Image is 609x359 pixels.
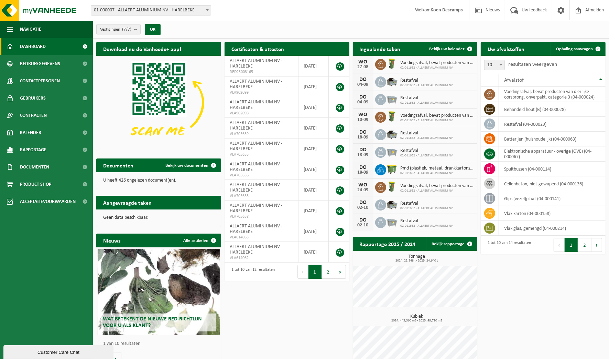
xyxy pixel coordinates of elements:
[230,162,282,172] span: ALLAERT ALUMINIUM NV - HARELBEKE
[356,77,370,82] div: DO
[356,259,478,263] span: 2024: 22,348 t - 2025: 24,640 t
[484,237,531,253] div: 1 tot 10 van 14 resultaten
[386,58,398,70] img: WB-0060-HPE-GN-50
[551,42,605,56] a: Ophaling aanvragen
[401,78,453,83] span: Restafval
[160,158,220,172] a: Bekijk uw documenten
[401,101,453,105] span: 02-011652 - ALLAERT ALUMINIUM NV
[230,111,293,116] span: VLA902098
[20,141,46,158] span: Rapportage
[20,193,76,210] span: Acceptatievoorwaarden
[96,42,188,55] h2: Download nu de Vanheede+ app!
[96,234,127,247] h2: Nieuws
[20,38,46,55] span: Dashboard
[228,264,275,279] div: 1 tot 10 van 12 resultaten
[401,60,474,66] span: Voedingsafval, bevat producten van dierlijke oorsprong, onverpakt, categorie 3
[401,148,453,154] span: Restafval
[20,55,60,72] span: Bedrijfsgegevens
[230,214,293,219] span: VLA705658
[401,189,474,193] span: 02-011652 - ALLAERT ALUMINIUM NV
[322,265,335,279] button: 2
[499,87,606,102] td: voedingsafval, bevat producten van dierlijke oorsprong, onverpakt, categorie 3 (04-000024)
[91,6,211,15] span: 01-000007 - ALLAERT ALUMINIUM NV - HARELBEKE
[386,75,398,87] img: WB-5000-GAL-GY-01
[386,216,398,228] img: WB-2500-GAL-GY-01
[356,147,370,153] div: DO
[356,65,370,70] div: 27-08
[401,131,453,136] span: Restafval
[298,76,329,97] td: [DATE]
[298,56,329,76] td: [DATE]
[225,42,291,55] h2: Certificaten & attesten
[230,224,282,234] span: ALLAERT ALUMINIUM NV - HARELBEKE
[485,60,504,70] span: 10
[401,136,453,140] span: 02-011652 - ALLAERT ALUMINIUM NV
[20,72,60,90] span: Contactpersonen
[401,154,453,158] span: 02-011652 - ALLAERT ALUMINIUM NV
[386,146,398,157] img: WB-2500-GAL-GY-01
[230,152,293,157] span: VLA705655
[499,176,606,191] td: cellenbeton, niet-gewapend (04-000136)
[230,69,293,75] span: RED25003165
[356,100,370,105] div: 04-09
[20,107,47,124] span: Contracten
[165,163,208,168] span: Bekijk uw documenten
[20,21,41,38] span: Navigatie
[356,112,370,117] div: WO
[401,183,474,189] span: Voedingsafval, bevat producten van dierlijke oorsprong, onverpakt, categorie 3
[401,201,453,206] span: Restafval
[386,181,398,193] img: WB-0060-HPE-GN-50
[356,188,370,193] div: 24-09
[230,182,282,193] span: ALLAERT ALUMINIUM NV - HARELBEKE
[356,170,370,175] div: 18-09
[556,47,593,51] span: Ophaling aanvragen
[499,206,606,221] td: vlak karton (04-000158)
[230,79,282,90] span: ALLAERT ALUMINIUM NV - HARELBEKE
[401,119,474,123] span: 02-011652 - ALLAERT ALUMINIUM NV
[578,238,591,252] button: 2
[230,90,293,95] span: VLA902099
[353,237,423,250] h2: Rapportage 2025 / 2024
[401,206,453,211] span: 02-011652 - ALLAERT ALUMINIUM NV
[230,203,282,214] span: ALLAERT ALUMINIUM NV - HARELBEKE
[386,128,398,140] img: WB-5000-GAL-GY-01
[356,223,370,228] div: 02-10
[298,201,329,221] td: [DATE]
[356,59,370,65] div: WO
[356,319,478,322] span: 2024: 443,360 m3 - 2025: 98,720 m3
[565,238,578,252] button: 1
[103,341,218,346] p: 1 van 10 resultaten
[431,8,463,13] strong: Koen Descamps
[103,316,202,328] span: Wat betekent de nieuwe RED-richtlijn voor u als klant?
[499,146,606,162] td: elektronische apparatuur - overige (OVE) (04-000067)
[386,111,398,122] img: WB-0060-HPE-GN-50
[356,217,370,223] div: DO
[178,234,220,247] a: Alle artikelen
[356,117,370,122] div: 10-09
[91,5,211,16] span: 01-000007 - ALLAERT ALUMINIUM NV - HARELBEKE
[230,193,293,199] span: VLA705653
[230,244,282,255] span: ALLAERT ALUMINIUM NV - HARELBEKE
[230,120,282,131] span: ALLAERT ALUMINIUM NV - HARELBEKE
[356,94,370,100] div: DO
[554,238,565,252] button: Previous
[122,27,131,32] count: (7/7)
[499,117,606,132] td: restafval (04-000029)
[401,113,474,119] span: Voedingsafval, bevat producten van dierlijke oorsprong, onverpakt, categorie 3
[298,242,329,263] td: [DATE]
[356,314,478,322] h3: Kubiek
[298,118,329,139] td: [DATE]
[386,93,398,105] img: WB-2500-GAL-GY-01
[335,265,346,279] button: Next
[499,132,606,146] td: batterijen (huishoudelijk) (04-000063)
[401,95,453,101] span: Restafval
[20,158,49,176] span: Documenten
[96,158,140,172] h2: Documenten
[499,162,606,176] td: spuitbussen (04-000114)
[484,60,505,70] span: 10
[230,141,282,152] span: ALLAERT ALUMINIUM NV - HARELBEKE
[591,238,602,252] button: Next
[20,90,46,107] span: Gebruikers
[96,56,221,150] img: Download de VHEPlus App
